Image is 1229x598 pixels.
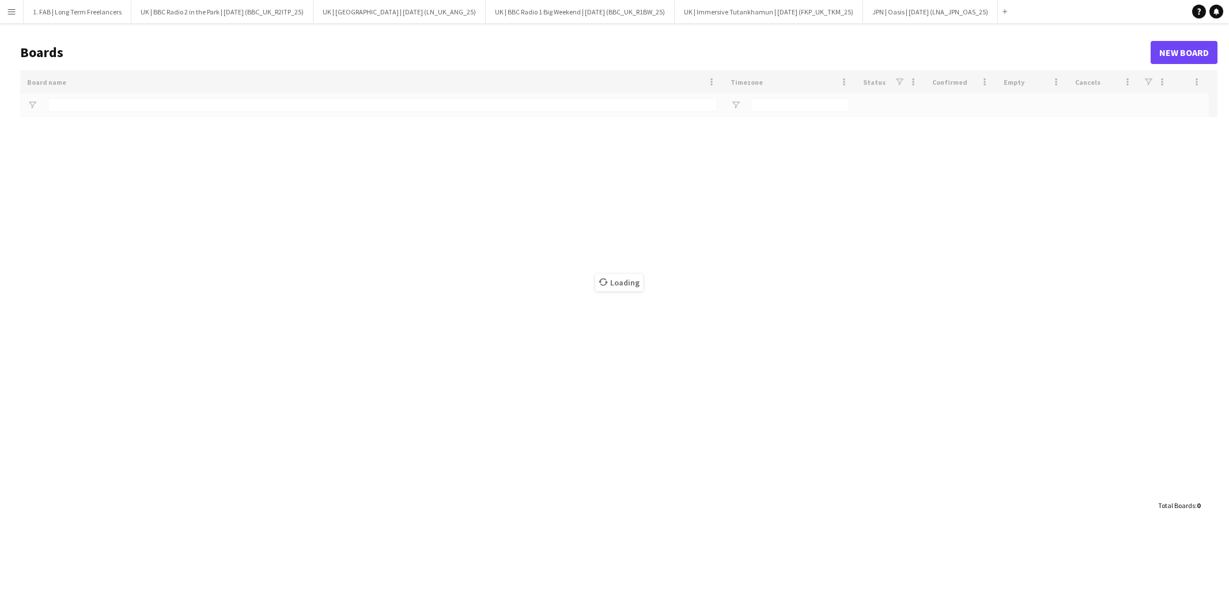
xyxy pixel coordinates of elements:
span: Total Boards [1158,501,1195,510]
span: Loading [595,274,643,291]
button: JPN | Oasis | [DATE] (LNA_JPN_OAS_25) [863,1,998,23]
h1: Boards [20,44,1151,61]
div: : [1158,494,1200,517]
button: 1. FAB | Long Term Freelancers [24,1,131,23]
button: UK | [GEOGRAPHIC_DATA] | [DATE] (LN_UK_ANG_25) [313,1,486,23]
button: UK | BBC Radio 2 in the Park | [DATE] (BBC_UK_R2ITP_25) [131,1,313,23]
span: 0 [1197,501,1200,510]
button: UK | BBC Radio 1 Big Weekend | [DATE] (BBC_UK_R1BW_25) [486,1,675,23]
a: New Board [1151,41,1217,64]
button: UK | Immersive Tutankhamun | [DATE] (FKP_UK_TKM_25) [675,1,863,23]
